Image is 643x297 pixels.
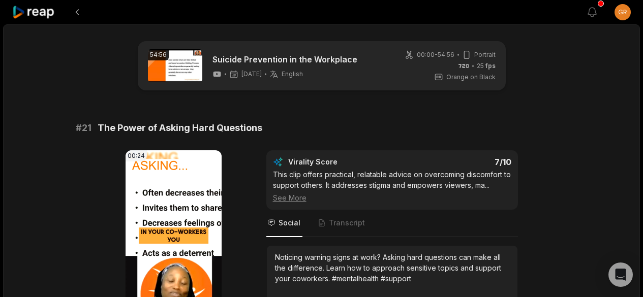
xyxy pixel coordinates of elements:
span: fps [485,62,496,70]
span: Portrait [474,50,496,59]
span: The Power of Asking Hard Questions [98,121,262,135]
div: Virality Score [288,157,397,167]
span: Social [279,218,300,228]
div: This clip offers practical, relatable advice on overcoming discomfort to support others. It addre... [273,169,511,203]
span: # 21 [76,121,91,135]
span: Transcript [329,218,365,228]
a: Suicide Prevention in the Workplace [212,53,357,65]
nav: Tabs [266,210,518,237]
span: [DATE] [241,70,262,78]
span: Orange on Black [446,73,496,82]
div: See More [273,192,511,203]
div: 7 /10 [402,157,511,167]
span: 00:00 - 54:56 [417,50,454,59]
span: English [282,70,303,78]
div: Open Intercom Messenger [608,262,633,287]
div: Noticing warning signs at work? Asking hard questions can make all the difference. Learn how to a... [275,252,509,284]
span: 25 [477,61,496,71]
